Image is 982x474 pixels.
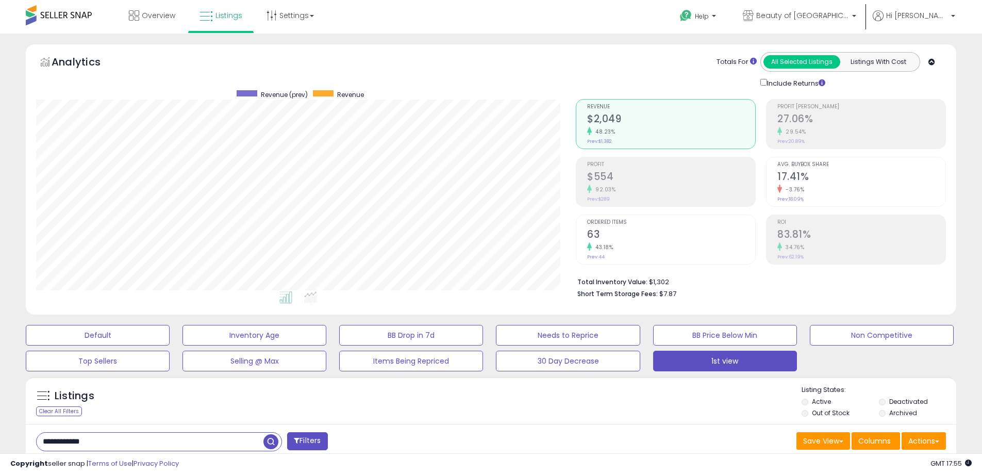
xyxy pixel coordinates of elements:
[858,436,891,446] span: Columns
[587,254,605,260] small: Prev: 44
[496,351,640,371] button: 30 Day Decrease
[577,275,938,287] li: $1,302
[777,113,945,127] h2: 27.06%
[587,196,610,202] small: Prev: $289
[777,162,945,168] span: Avg. Buybox Share
[339,325,483,346] button: BB Drop in 7d
[88,459,132,468] a: Terms of Use
[496,325,640,346] button: Needs to Reprice
[36,406,82,416] div: Clear All Filters
[587,228,755,242] h2: 63
[695,12,709,21] span: Help
[587,113,755,127] h2: $2,049
[777,171,945,185] h2: 17.41%
[287,432,327,450] button: Filters
[577,277,647,286] b: Total Inventory Value:
[587,104,755,110] span: Revenue
[142,10,175,21] span: Overview
[672,2,726,34] a: Help
[777,228,945,242] h2: 83.81%
[587,162,755,168] span: Profit
[802,385,956,395] p: Listing States:
[592,128,615,136] small: 48.23%
[777,254,804,260] small: Prev: 62.19%
[889,397,928,406] label: Deactivated
[756,10,849,21] span: Beauty of [GEOGRAPHIC_DATA]
[653,351,797,371] button: 1st view
[587,220,755,225] span: Ordered Items
[339,351,483,371] button: Items Being Repriced
[592,243,613,251] small: 43.18%
[717,57,757,67] div: Totals For
[753,77,838,89] div: Include Returns
[777,220,945,225] span: ROI
[587,171,755,185] h2: $554
[182,351,326,371] button: Selling @ Max
[796,432,850,450] button: Save View
[26,325,170,346] button: Default
[810,325,954,346] button: Non Competitive
[52,55,121,72] h5: Analytics
[852,432,900,450] button: Columns
[777,104,945,110] span: Profit [PERSON_NAME]
[10,459,179,469] div: seller snap | |
[782,128,806,136] small: 29.54%
[592,186,615,193] small: 92.03%
[261,90,308,99] span: Revenue (prev)
[134,459,179,468] a: Privacy Policy
[812,397,831,406] label: Active
[659,289,676,299] span: $7.87
[679,9,692,22] i: Get Help
[653,325,797,346] button: BB Price Below Min
[55,389,94,403] h5: Listings
[26,351,170,371] button: Top Sellers
[215,10,242,21] span: Listings
[930,459,972,468] span: 2025-08-14 17:55 GMT
[10,459,48,468] strong: Copyright
[886,10,948,21] span: Hi [PERSON_NAME]
[782,186,804,193] small: -3.76%
[812,408,850,417] label: Out of Stock
[902,432,946,450] button: Actions
[889,408,917,417] label: Archived
[587,138,612,144] small: Prev: $1,382
[577,289,658,298] b: Short Term Storage Fees:
[840,55,917,69] button: Listings With Cost
[777,196,804,202] small: Prev: 18.09%
[782,243,804,251] small: 34.76%
[873,10,955,34] a: Hi [PERSON_NAME]
[182,325,326,346] button: Inventory Age
[763,55,840,69] button: All Selected Listings
[777,138,805,144] small: Prev: 20.89%
[337,90,364,99] span: Revenue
